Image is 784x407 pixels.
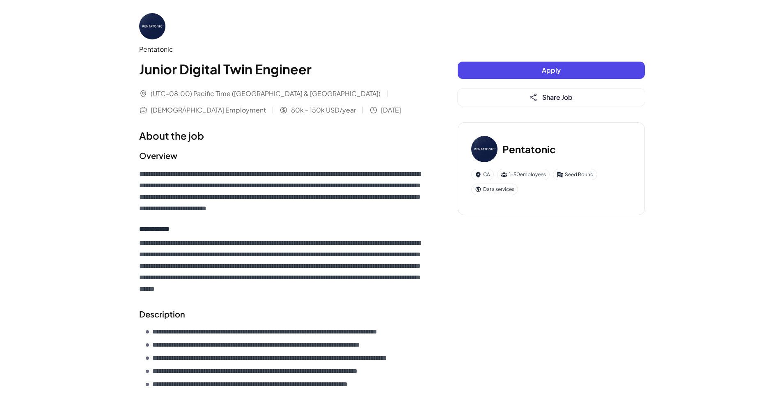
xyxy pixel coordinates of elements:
img: Pe [471,136,497,162]
span: Share Job [542,93,573,101]
div: Data services [471,184,518,195]
h3: Pentatonic [502,142,556,156]
div: 1-50 employees [497,169,550,180]
span: (UTC-08:00) Pacific Time ([GEOGRAPHIC_DATA] & [GEOGRAPHIC_DATA]) [151,89,381,99]
div: CA [471,169,494,180]
button: Share Job [458,89,645,106]
div: Pentatonic [139,44,425,54]
h2: Overview [139,149,425,162]
span: [DATE] [381,105,401,115]
span: Apply [542,66,561,74]
span: [DEMOGRAPHIC_DATA] Employment [151,105,266,115]
h1: About the job [139,128,425,143]
button: Apply [458,62,645,79]
img: Pe [139,13,165,39]
div: Seed Round [553,169,597,180]
span: 80k - 150k USD/year [291,105,356,115]
h1: Junior Digital Twin Engineer [139,59,425,79]
h2: Description [139,308,425,320]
